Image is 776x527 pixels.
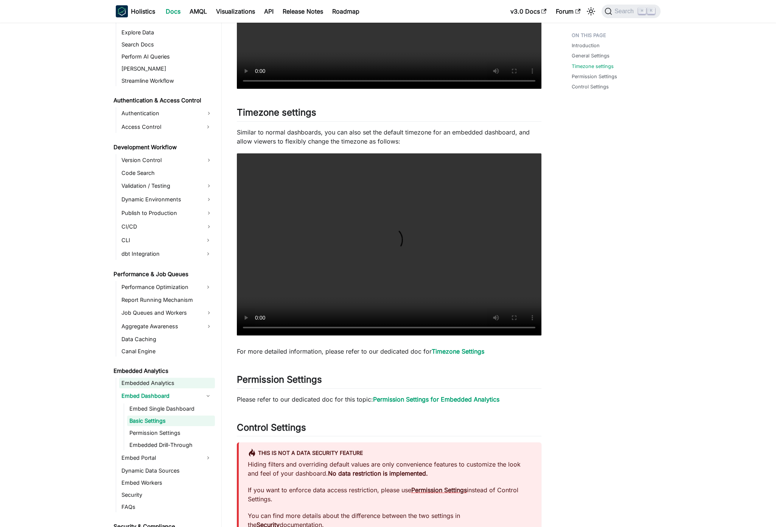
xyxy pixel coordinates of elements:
a: FAQs [119,502,215,512]
a: Version Control [119,154,215,166]
a: Visualizations [211,5,260,17]
a: Forum [551,5,585,17]
nav: Docs sidebar [108,23,222,527]
img: Holistics [116,5,128,17]
a: Embed Workers [119,478,215,488]
a: Search Docs [119,39,215,50]
a: Security [119,490,215,500]
a: Streamline Workflow [119,76,215,86]
a: Permission Settings [572,73,617,80]
button: Collapse sidebar category 'Embed Dashboard' [201,390,215,402]
a: Perform AI Queries [119,51,215,62]
a: Publish to Production [119,207,215,219]
a: Basic Settings [127,416,215,426]
b: Holistics [131,7,155,16]
a: Docs [161,5,185,17]
kbd: K [647,8,655,14]
h2: Control Settings [237,422,541,436]
p: Please refer to our dedicated doc for this topic: [237,395,541,404]
a: Code Search [119,168,215,178]
a: Timezone settings [572,63,614,70]
a: CI/CD [119,221,215,233]
a: Roadmap [328,5,364,17]
a: Embed Portal [119,452,201,464]
button: Expand sidebar category 'Embed Portal' [201,452,215,464]
a: Explore Data [119,27,215,38]
a: Aggregate Awareness [119,320,215,332]
a: Performance & Job Queues [111,269,215,280]
a: AMQL [185,5,211,17]
button: Expand sidebar category 'Performance Optimization' [201,281,215,293]
a: Embed Single Dashboard [127,403,215,414]
a: Embedded Analytics [119,378,215,388]
a: Timezone Settings [432,348,484,355]
a: Report Running Mechanism [119,295,215,305]
button: Expand sidebar category 'CLI' [201,234,215,246]
a: dbt Integration [119,248,201,260]
button: Switch between dark and light mode (currently light mode) [585,5,597,17]
p: Hiding filters and overriding default values are only convenience features to customize the look ... [248,460,532,478]
a: Authentication & Access Control [111,95,215,106]
a: Embed Dashboard [119,390,201,402]
a: Release Notes [278,5,328,17]
a: Performance Optimization [119,281,201,293]
a: Dynamic Environments [119,193,215,206]
a: Validation / Testing [119,180,215,192]
div: This is not a data security feature [248,448,532,458]
a: Dynamic Data Sources [119,465,215,476]
a: Data Caching [119,334,215,345]
button: Expand sidebar category 'Access Control' [201,121,215,133]
a: Canal Engine [119,346,215,357]
span: Search [612,8,638,15]
a: API [260,5,278,17]
a: General Settings [572,52,610,59]
a: Access Control [119,121,201,133]
a: Job Queues and Workers [119,307,215,319]
p: Similar to normal dashboards, you can also set the default timezone for an embedded dashboard, an... [237,128,541,146]
p: If you want to enforce data access restriction, please use instead of Control Settings. [248,485,532,504]
a: Permission Settings [127,428,215,438]
a: CLI [119,234,201,246]
a: Control Settings [572,83,609,90]
a: Permission Settings for Embedded Analytics [373,396,499,403]
button: Expand sidebar category 'dbt Integration' [201,248,215,260]
button: Search (Command+K) [602,5,660,18]
a: v3.0 Docs [506,5,551,17]
a: Permission Settings [411,486,467,494]
a: Development Workflow [111,142,215,153]
a: Authentication [119,107,215,119]
a: Embedded Analytics [111,366,215,376]
a: Introduction [572,42,600,49]
a: [PERSON_NAME] [119,63,215,74]
a: HolisticsHolistics [116,5,155,17]
strong: No data restriction is implemented. [328,470,428,477]
video: Your browser does not support embedding video, but you can . [237,153,541,336]
h2: Timezone settings [237,107,541,121]
kbd: ⌘ [638,8,646,14]
p: For more detailed information, please refer to our dedicated doc for [237,347,541,356]
a: Embedded Drill-Through [127,440,215,450]
h2: Permission Settings [237,374,541,388]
